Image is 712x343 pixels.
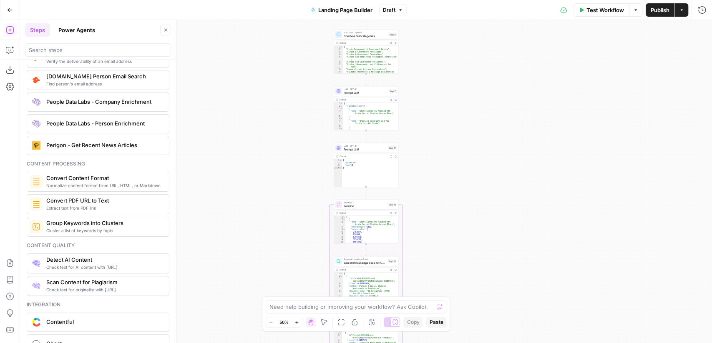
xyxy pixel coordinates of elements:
[334,53,343,56] div: 4
[334,273,343,275] div: 1
[32,318,40,326] img: sdasd.png
[46,196,162,205] span: Convert PDF URL to Text
[32,223,40,231] img: 14hgftugzlhicq6oh3k7w4rc46c1
[334,162,342,164] div: 2
[344,147,386,151] span: Prompt LLM
[387,259,397,263] div: Step 20
[334,283,343,285] div: 4
[334,285,343,290] div: 5
[341,128,343,130] span: Toggle code folding, rows 9 through 11
[344,144,386,148] span: LLM · GPT-4.1
[25,23,50,37] button: Steps
[334,238,346,241] div: 9
[46,227,162,234] span: Cluster a list of keywords by topic
[344,31,387,34] span: Run Code · Python
[334,164,342,167] div: 3
[334,63,343,68] div: 7
[334,241,346,243] div: 10
[334,159,342,162] div: 1
[32,178,40,186] img: o3r9yhbrn24ooq0tey3lueqptmfj
[334,61,343,63] div: 6
[46,182,162,189] span: Normalize content format from URL, HTML, or Markdown
[334,221,346,226] div: 3
[646,3,674,17] button: Publish
[407,318,419,326] span: Copy
[334,125,343,128] div: 8
[334,115,343,118] div: 5
[586,6,624,14] span: Test Workflow
[46,219,162,227] span: Group Keywords into Clusters
[365,187,367,199] g: Edge from step_17 to step_10
[279,319,289,325] span: 50%
[46,119,162,128] span: People Data Labs - Person Enrichment
[343,218,345,221] span: Toggle code folding, rows 2 through 369
[334,128,343,130] div: 9
[32,76,40,84] img: pda2t1ka3kbvydj0uf1ytxpc9563
[334,226,346,228] div: 4
[334,278,343,283] div: 3
[334,295,343,313] div: 7
[334,30,398,74] div: Run Code · PythonCombine SubcategoriesStep 5Output[ "Civic Engagement & Government Basics", "Civi...
[334,256,398,300] div: Search Knowledge BaseSearch Knowledge Base for CategoryStep 20Output[ { "id":"vsdid:4594326:rid :...
[32,98,40,106] img: lpaqdqy7dn0qih3o8499dt77wl9d
[340,211,387,215] div: Output
[46,255,162,264] span: Detect AI Content
[334,110,343,115] div: 4
[334,275,343,278] div: 2
[388,203,397,206] div: Step 10
[344,201,386,204] span: Iteration
[46,80,162,87] span: Find person's email address
[389,89,397,93] div: Step 7
[46,174,162,182] span: Convert Content Format
[340,98,387,101] div: Output
[341,46,343,48] span: Toggle code folding, rows 1 through 41
[32,282,40,290] img: g05n0ak81hcbx2skfcsf7zupj8nr
[341,105,343,108] span: Toggle code folding, rows 2 through 33
[334,332,342,334] div: 2
[383,6,395,14] span: Draft
[340,155,387,158] div: Output
[365,130,367,142] g: Edge from step_7 to step_17
[651,6,669,14] span: Publish
[334,105,343,108] div: 2
[341,118,343,120] span: Toggle code folding, rows 6 through 8
[334,200,398,244] div: IterationIterationStep 10Output[ { "name":"State Standards-Aligned 4th Grade Social Studies Lesso...
[53,23,100,37] button: Power Agents
[341,103,343,105] span: Toggle code folding, rows 1 through 34
[344,258,386,261] span: Search Knowledge Base
[46,72,162,80] span: [DOMAIN_NAME] Person Email Search
[32,259,40,268] img: 0h7jksvol0o4df2od7a04ivbg1s0
[334,339,342,342] div: 4
[334,108,343,110] div: 3
[344,88,387,91] span: LLM · GPT-4.1
[340,268,387,271] div: Output
[32,120,40,128] img: rmubdrbnbg1gnbpnjb4bpmji9sfb
[334,143,398,187] div: LLM · GPT-4.1Prompt LLMStep 17Output{ "grade":4, "age":9}
[383,24,396,30] button: Test
[46,278,162,286] span: Scan Content for Plagiarism
[334,46,343,48] div: 1
[426,317,446,328] button: Paste
[334,103,343,105] div: 1
[340,159,342,162] span: Toggle code folding, rows 1 through 4
[429,318,443,326] span: Paste
[46,58,162,65] span: Verify the deliverability of an email address
[46,318,162,326] span: Contentful
[334,231,346,233] div: 6
[334,167,342,169] div: 4
[334,130,343,135] div: 10
[341,273,343,275] span: Toggle code folding, rows 1 through 20
[344,260,386,265] span: Search Knowledge Base for Category
[365,73,367,85] g: Edge from step_5 to step_7
[389,33,397,36] div: Step 5
[334,71,343,76] div: 9
[343,216,345,218] span: Toggle code folding, rows 1 through 3662
[46,141,162,149] span: Perigon - Get Recent News Articles
[341,275,343,278] span: Toggle code folding, rows 2 through 19
[344,34,387,38] span: Combine Subcategories
[334,243,346,246] div: 11
[334,290,343,295] div: 6
[379,5,407,15] button: Draft
[340,332,342,334] span: Toggle code folding, rows 2 through 6
[334,48,343,51] div: 2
